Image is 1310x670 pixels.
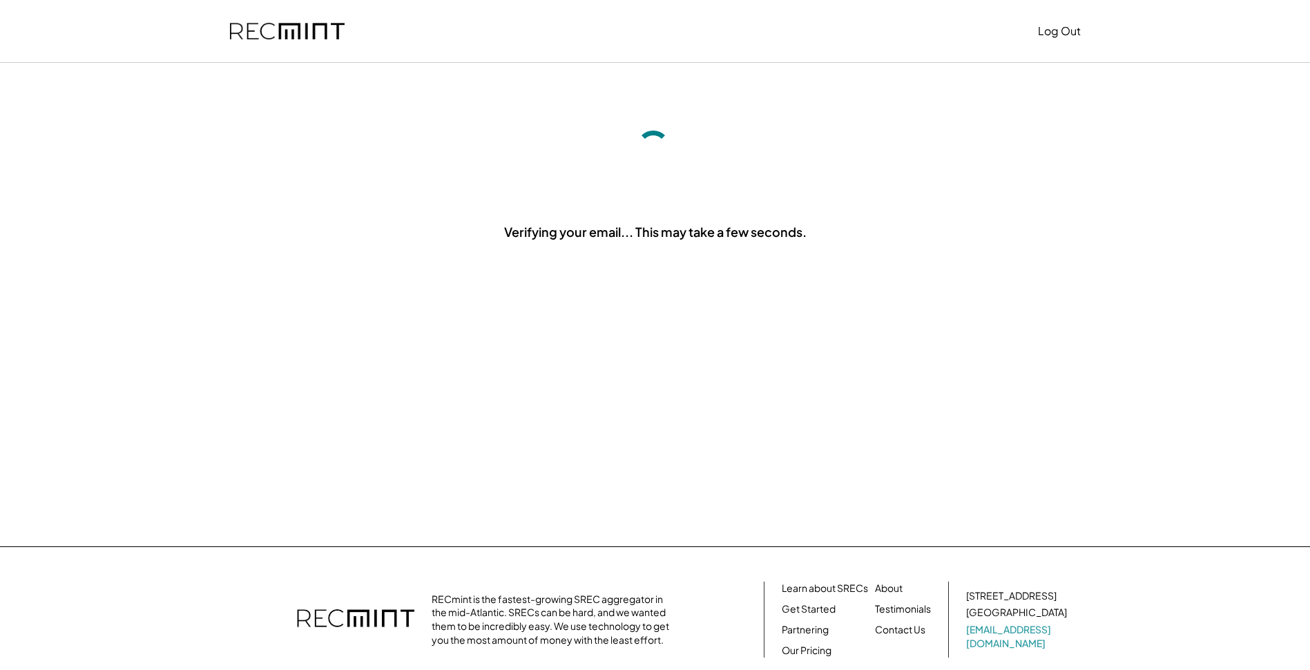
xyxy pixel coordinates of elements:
a: Our Pricing [782,644,831,658]
div: [STREET_ADDRESS] [966,589,1057,603]
a: Learn about SRECs [782,582,868,595]
button: Log Out [1038,17,1081,45]
img: recmint-logotype%403x.png [230,23,345,40]
div: Verifying your email... This may take a few seconds. [504,223,807,240]
a: Partnering [782,623,829,637]
div: RECmint is the fastest-growing SREC aggregator in the mid-Atlantic. SRECs can be hard, and we wan... [432,593,677,647]
a: Testimonials [875,602,931,616]
a: Get Started [782,602,836,616]
img: recmint-logotype%403x.png [297,595,414,644]
div: [GEOGRAPHIC_DATA] [966,606,1067,620]
a: Contact Us [875,623,925,637]
a: About [875,582,903,595]
a: [EMAIL_ADDRESS][DOMAIN_NAME] [966,623,1070,650]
